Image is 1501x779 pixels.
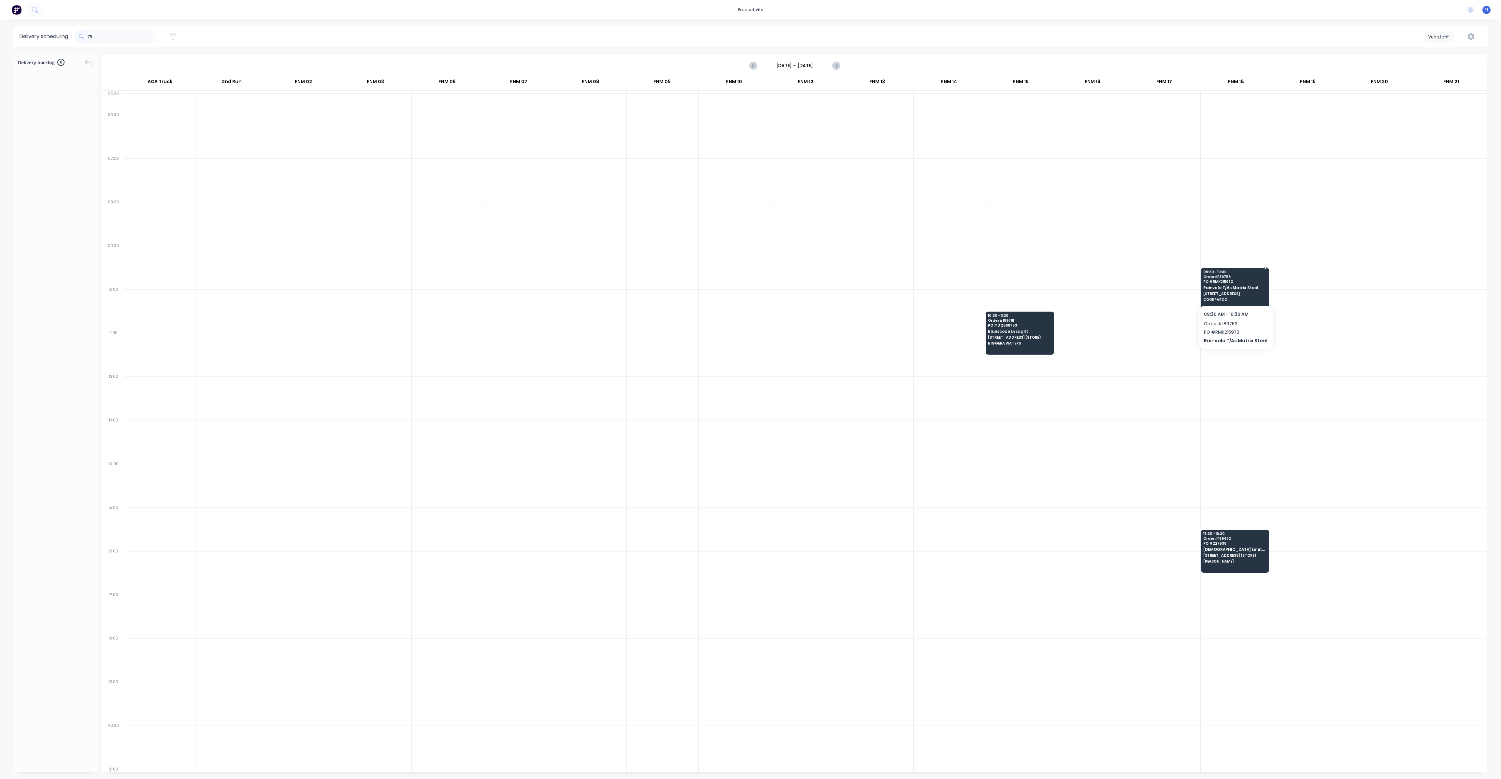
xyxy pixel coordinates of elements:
[988,318,1051,322] span: Order # 189781
[1425,31,1454,42] button: Vehicle
[988,335,1051,339] span: [STREET_ADDRESS] (STORE)
[1428,33,1447,40] div: Vehicle
[12,5,21,15] img: Factory
[196,76,267,90] div: 2nd Run
[1203,547,1266,551] span: [DEMOGRAPHIC_DATA] Limited T/as Joii Roofing
[102,765,124,773] div: 21:00
[1057,76,1128,90] div: FNM 16
[124,76,196,90] div: ACA Truck
[268,76,339,90] div: FNM 02
[1203,541,1266,545] span: PO # 227538
[1203,286,1266,290] span: Rainvale T/As Matrix Steel
[18,59,55,66] span: Delivery backlog
[988,314,1051,317] span: 10:30 - 11:30
[1203,559,1266,563] span: [PERSON_NAME]
[339,76,411,90] div: FNM 03
[842,76,913,90] div: FNM 13
[13,26,75,47] div: Delivery scheduling
[102,634,124,678] div: 18:00
[1203,270,1266,274] span: 09:30 - 10:30
[1203,298,1266,301] span: COORPAROO
[735,5,766,15] div: productivity
[988,323,1051,327] span: PO # DQ568753
[102,154,124,198] div: 07:00
[626,76,698,90] div: FNM 09
[1344,76,1415,90] div: FNM 20
[57,59,64,66] span: 0
[1129,76,1200,90] div: FNM 17
[770,76,841,90] div: FNM 12
[1272,76,1343,90] div: FNM 19
[102,373,124,416] div: 12:00
[1203,280,1266,284] span: PO # RMK215973
[102,547,124,591] div: 16:00
[411,76,483,90] div: FNM 06
[698,76,769,90] div: FNM 10
[483,76,554,90] div: FNM 07
[102,329,124,373] div: 11:00
[1203,532,1266,536] span: 15:30 - 16:30
[913,76,985,90] div: FNM 14
[102,678,124,722] div: 19:00
[988,329,1051,333] span: Bluescope Lysaght
[1203,275,1266,279] span: Order # 189753
[88,30,156,43] input: Search for orders
[102,198,124,242] div: 08:00
[102,242,124,286] div: 09:00
[1203,292,1266,296] span: [STREET_ADDRESS]
[985,76,1056,90] div: FNM 15
[102,504,124,547] div: 15:00
[1484,7,1489,13] span: F1
[555,76,626,90] div: FNM 08
[988,341,1051,345] span: BIGGERA WATERS
[102,460,124,504] div: 14:00
[102,416,124,460] div: 13:00
[102,722,124,765] div: 20:00
[102,286,124,329] div: 10:00
[1415,76,1487,90] div: FNM 21
[102,591,124,635] div: 17:00
[1203,536,1266,540] span: Order # 189472
[1203,553,1266,557] span: [STREET_ADDRESS] (STORE)
[102,89,124,111] div: 05:30
[102,111,124,154] div: 06:00
[1200,76,1272,90] div: FNM 18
